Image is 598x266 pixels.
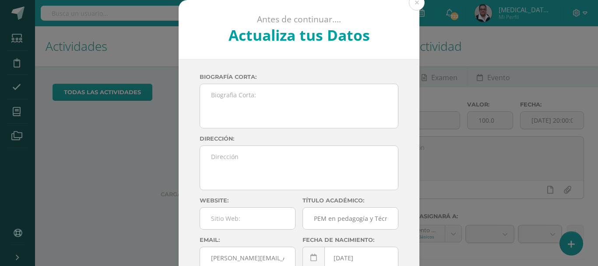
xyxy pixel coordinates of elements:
[200,208,295,229] input: Sitio Web:
[200,197,295,204] label: Website:
[303,197,398,204] label: Título académico:
[200,74,398,80] label: Biografía corta:
[303,237,398,243] label: Fecha de nacimiento:
[303,208,398,229] input: Titulo:
[200,237,295,243] label: Email:
[202,25,396,45] h2: Actualiza tus Datos
[202,14,396,25] p: Antes de continuar....
[200,135,398,142] label: Dirección:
